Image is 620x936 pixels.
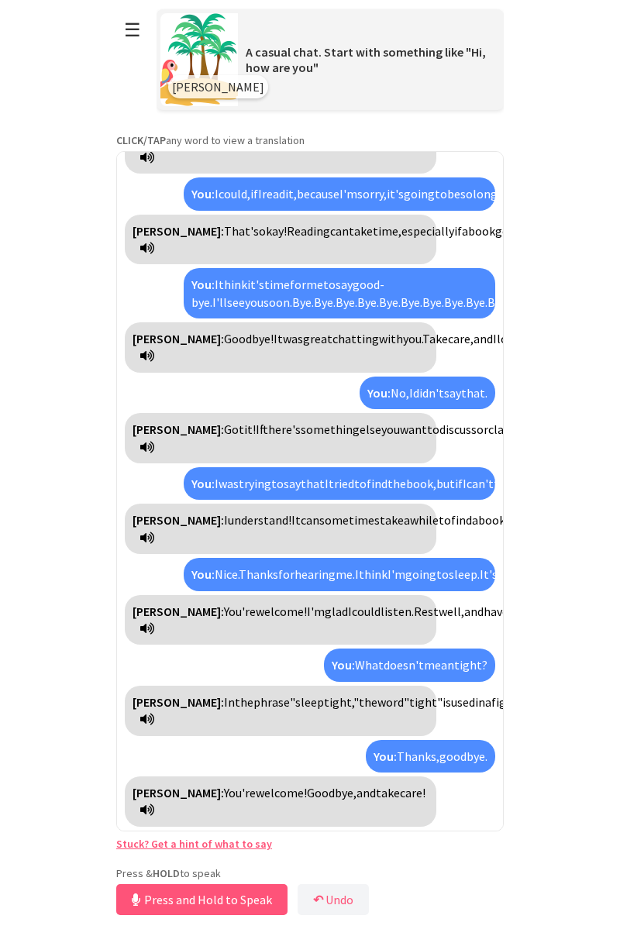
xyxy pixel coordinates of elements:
[422,331,448,346] span: Take
[379,331,403,346] span: with
[404,186,435,201] span: going
[285,186,297,201] span: it,
[488,422,524,437] span: clarify,
[397,748,439,764] span: Thanks,
[184,268,495,318] div: Click to translate
[268,422,301,437] span: there's
[294,566,336,582] span: hearing
[436,476,455,491] span: but
[125,776,436,827] div: Click to translate
[447,186,460,201] span: be
[380,512,404,528] span: take
[360,377,495,409] div: Click to translate
[498,566,528,582] span: really
[464,604,484,619] span: and
[323,277,336,292] span: to
[405,566,436,582] span: going
[116,133,504,147] p: any word to view a translation
[330,223,349,239] span: can
[329,476,354,491] span: tried
[274,331,283,346] span: It
[125,686,436,736] div: Click to translate
[406,476,436,491] span: book,
[153,866,180,880] strong: HOLD
[301,512,319,528] span: can
[374,748,397,764] strong: You:
[239,566,278,582] span: Thanks
[287,223,330,239] span: Reading
[290,694,324,710] span: "sleep
[391,385,409,401] span: No,
[336,277,353,292] span: say
[227,294,245,310] span: see
[297,186,339,201] span: because
[485,694,491,710] span: a
[301,422,360,437] span: something
[436,566,449,582] span: to
[424,657,454,673] span: mean
[224,604,256,619] span: You're
[384,657,424,673] span: doesn't
[133,604,224,619] strong: [PERSON_NAME]:
[133,512,224,528] strong: [PERSON_NAME]:
[410,512,439,528] span: while
[494,476,515,491] span: find
[373,223,401,239] span: time,
[247,277,264,292] span: it's
[133,223,224,239] strong: [PERSON_NAME]:
[475,694,485,710] span: in
[262,186,285,201] span: read
[271,476,284,491] span: to
[291,512,301,528] span: It
[403,331,422,346] span: you.
[191,476,215,491] strong: You:
[319,512,380,528] span: sometimes
[478,512,508,528] span: book,
[467,476,494,491] span: can't
[324,649,495,681] div: Click to translate
[256,785,307,800] span: welcome!
[354,476,367,491] span: to
[116,837,272,851] a: Stuck? Get a hint of what to say
[439,748,487,764] span: goodbye.
[356,785,376,800] span: and
[160,13,238,106] img: Scenario Image
[359,566,387,582] span: think
[487,294,509,310] span: Bye.
[125,413,436,463] div: Click to translate
[444,385,461,401] span: say
[443,694,451,710] span: is
[224,331,274,346] span: Goodbye!
[400,785,425,800] span: care!
[125,504,436,554] div: Click to translate
[313,892,323,907] b: ↶
[349,223,373,239] span: take
[224,785,256,800] span: You're
[332,331,379,346] span: chatting
[473,186,500,201] span: long.
[387,476,406,491] span: the
[133,785,224,800] strong: [PERSON_NAME]:
[259,223,287,239] span: okay!
[381,604,414,619] span: listen.
[303,331,332,346] span: great
[228,512,291,528] span: understand!
[461,385,487,401] span: that.
[212,294,227,310] span: I'll
[301,476,325,491] span: that
[466,294,487,310] span: Bye.
[401,223,454,239] span: especially
[454,223,462,239] span: if
[116,10,149,50] button: ☰
[283,331,303,346] span: was
[439,604,464,619] span: well,
[215,277,219,292] span: I
[264,277,290,292] span: time
[215,476,219,491] span: I
[463,476,467,491] span: I
[258,186,262,201] span: I
[215,566,239,582] span: Nice.
[256,604,307,619] span: welcome!
[235,694,253,710] span: the
[339,186,357,201] span: I'm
